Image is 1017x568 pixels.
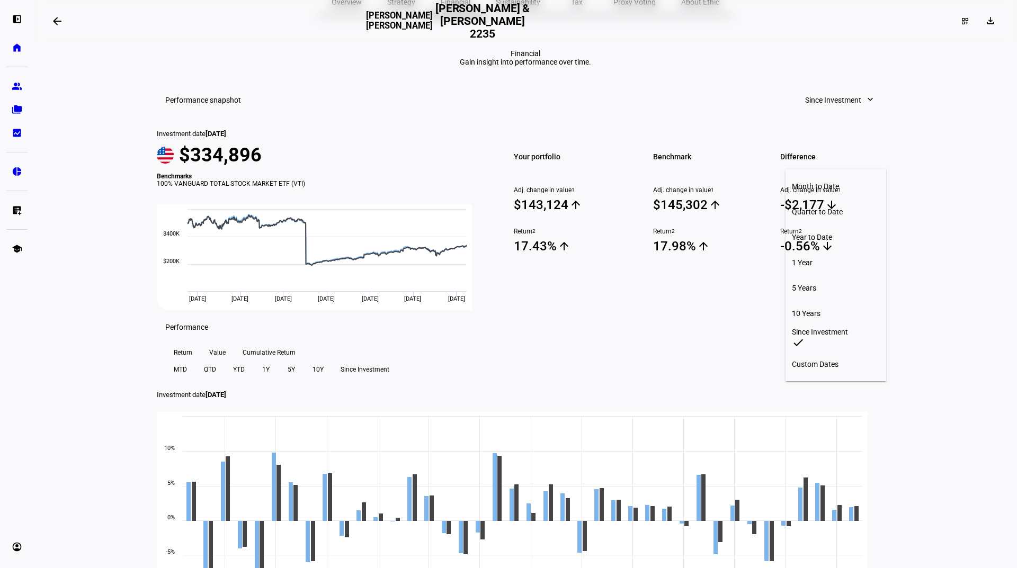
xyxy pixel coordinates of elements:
mat-icon: check [792,336,805,349]
div: 1 Year [792,258,880,267]
div: Quarter to Date [792,208,880,216]
div: 5 Years [792,284,880,292]
div: 10 Years [792,309,880,318]
div: Custom Dates [792,360,880,368]
div: Year to Date [792,233,880,241]
div: Month to Date [792,182,880,191]
div: Since Investment [792,328,880,336]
